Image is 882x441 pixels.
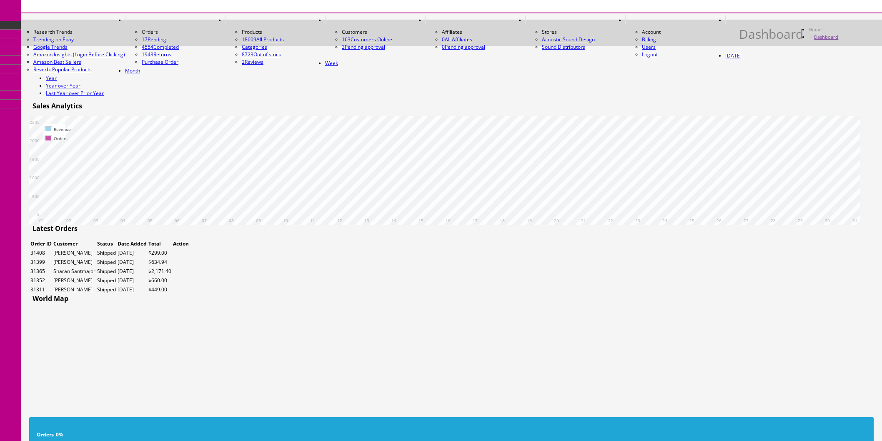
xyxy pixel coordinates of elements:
[117,240,147,248] td: Date Added
[97,249,116,257] td: Shipped
[97,240,116,248] td: Status
[117,286,147,294] td: [DATE]
[242,36,284,43] a: 18609All Products
[53,276,96,285] td: [PERSON_NAME]
[148,286,172,294] td: $449.00
[342,28,425,36] li: Customers
[30,249,52,257] td: 31408
[242,43,267,50] a: Categories
[33,43,125,51] a: Google Trends
[542,43,585,50] a: Sound Distributors
[242,51,253,58] span: 8723
[342,36,392,43] a: 163Customers Online
[809,26,822,33] a: Home
[142,36,148,43] span: 17
[148,240,172,248] td: Total
[53,240,96,248] td: Customer
[542,28,625,36] li: Stores
[148,249,172,257] td: $299.00
[542,36,595,43] a: Acoustic Sound Design
[46,90,104,97] a: Last Year over Prior Year
[117,258,147,266] td: [DATE]
[97,276,116,285] td: Shipped
[442,28,525,36] li: Affiliates
[46,75,57,82] a: Year
[242,28,325,36] li: Products
[142,43,179,50] a: 4554Completed
[242,51,281,58] a: 8723Out of stock
[148,276,172,285] td: $660.00
[97,267,116,276] td: Shipped
[117,267,147,276] td: [DATE]
[325,60,338,67] a: Week
[642,51,658,58] a: Logout
[342,36,351,43] span: 163
[97,286,116,294] td: Shipped
[30,276,52,285] td: 31352
[29,295,68,302] h3: World Map
[442,43,445,50] span: 0
[814,34,838,40] a: Dashboard
[148,267,172,276] td: $2,171.40
[30,240,52,248] td: Order ID
[242,36,256,43] span: 18609
[117,276,147,285] td: [DATE]
[53,258,96,266] td: [PERSON_NAME]
[442,36,472,43] a: 0All Affiliates
[642,43,656,50] a: Users
[442,36,445,43] span: 0
[642,36,656,43] a: Billing
[739,30,803,38] h1: Dashboard
[53,286,96,294] td: [PERSON_NAME]
[53,125,71,133] td: Revenue
[33,51,125,58] a: Amazon Insights (Login Before Clicking)
[33,28,125,36] li: Research Trends
[29,102,82,110] h3: Sales Analytics
[725,52,742,59] a: [DATE]
[46,82,80,89] a: Year over Year
[125,67,140,74] a: Month
[29,225,78,232] h3: Latest Orders
[173,240,189,248] td: Action
[30,286,52,294] td: 31311
[142,43,153,50] span: 4554
[148,258,172,266] td: $634.94
[53,249,96,257] td: [PERSON_NAME]
[53,267,96,276] td: Sharan Santmajor
[342,43,385,50] a: 3Pending approval
[33,36,125,43] a: Trending on Ebay
[342,43,345,50] span: 3
[442,43,485,50] a: 0Pending approval
[97,258,116,266] td: Shipped
[30,258,52,266] td: 31399
[642,28,725,36] li: Account
[142,28,225,36] li: Orders
[53,134,71,143] td: Orders
[725,15,739,25] a: HELP
[30,267,52,276] td: 31365
[142,51,171,58] a: 1943Returns
[117,249,147,257] td: [DATE]
[142,36,225,43] a: 17Pending
[142,51,153,58] span: 1943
